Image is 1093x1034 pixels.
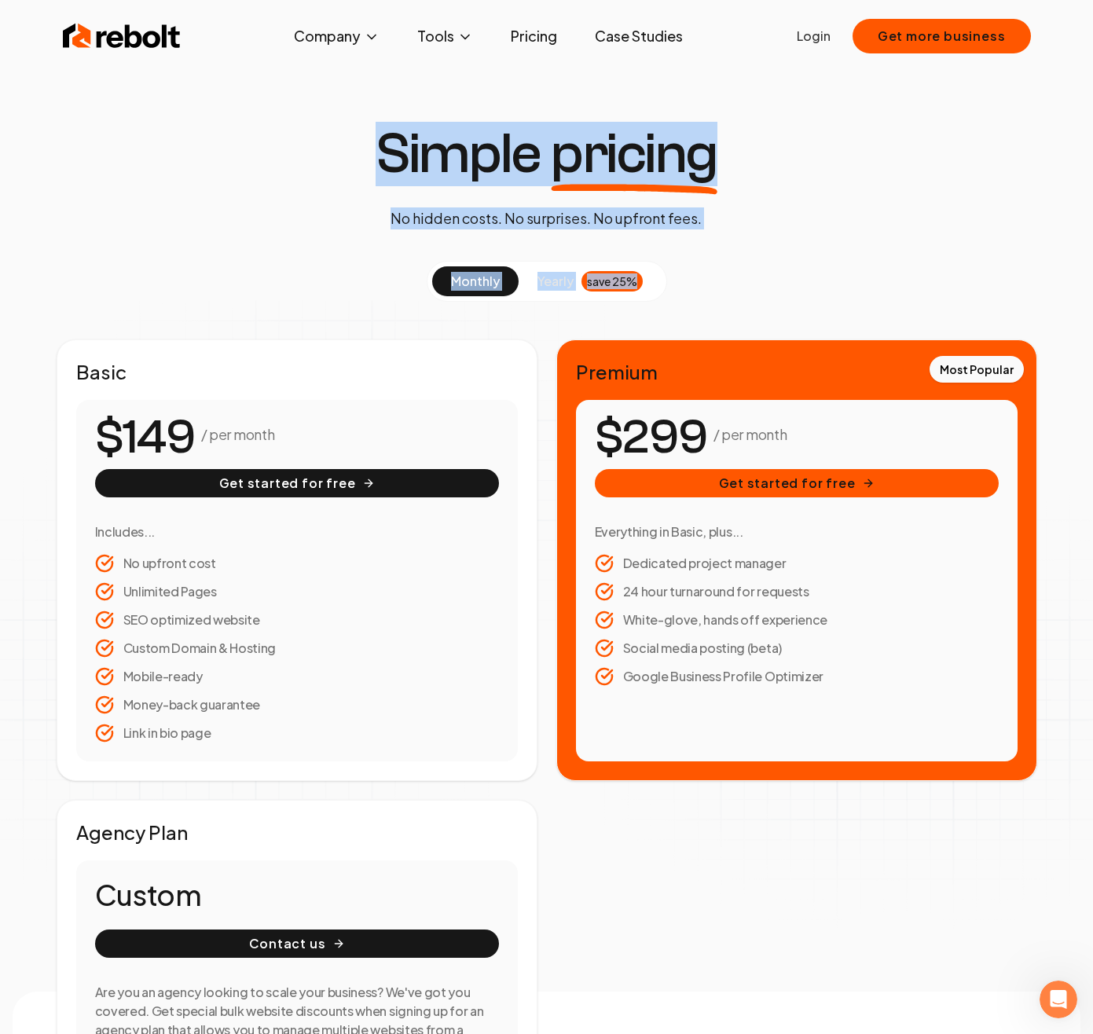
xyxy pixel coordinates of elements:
[405,20,486,52] button: Tools
[376,126,717,182] h1: Simple
[95,469,499,497] button: Get started for free
[391,207,702,229] p: No hidden costs. No surprises. No upfront fees.
[95,929,499,958] button: Contact us
[63,20,181,52] img: Rebolt Logo
[281,20,392,52] button: Company
[595,554,999,573] li: Dedicated project manager
[76,819,518,845] h2: Agency Plan
[581,271,643,291] div: save 25%
[519,266,662,296] button: yearlysave 25%
[498,20,570,52] a: Pricing
[95,522,499,541] h3: Includes...
[930,356,1024,383] div: Most Popular
[201,423,274,445] p: / per month
[576,359,1018,384] h2: Premium
[451,273,500,289] span: monthly
[95,879,499,911] h1: Custom
[95,610,499,629] li: SEO optimized website
[95,724,499,742] li: Link in bio page
[595,522,999,541] h3: Everything in Basic, plus...
[797,27,831,46] a: Login
[582,20,695,52] a: Case Studies
[432,266,519,296] button: monthly
[713,423,787,445] p: / per month
[76,359,518,384] h2: Basic
[537,272,574,291] span: yearly
[1040,981,1077,1018] iframe: Intercom live chat
[595,469,999,497] button: Get started for free
[95,582,499,601] li: Unlimited Pages
[595,610,999,629] li: White-glove, hands off experience
[595,667,999,686] li: Google Business Profile Optimizer
[595,402,707,473] number-flow-react: $299
[95,402,195,473] number-flow-react: $149
[595,639,999,658] li: Social media posting (beta)
[551,126,717,182] span: pricing
[853,19,1031,53] button: Get more business
[95,554,499,573] li: No upfront cost
[95,667,499,686] li: Mobile-ready
[595,582,999,601] li: 24 hour turnaround for requests
[95,695,499,714] li: Money-back guarantee
[95,639,499,658] li: Custom Domain & Hosting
